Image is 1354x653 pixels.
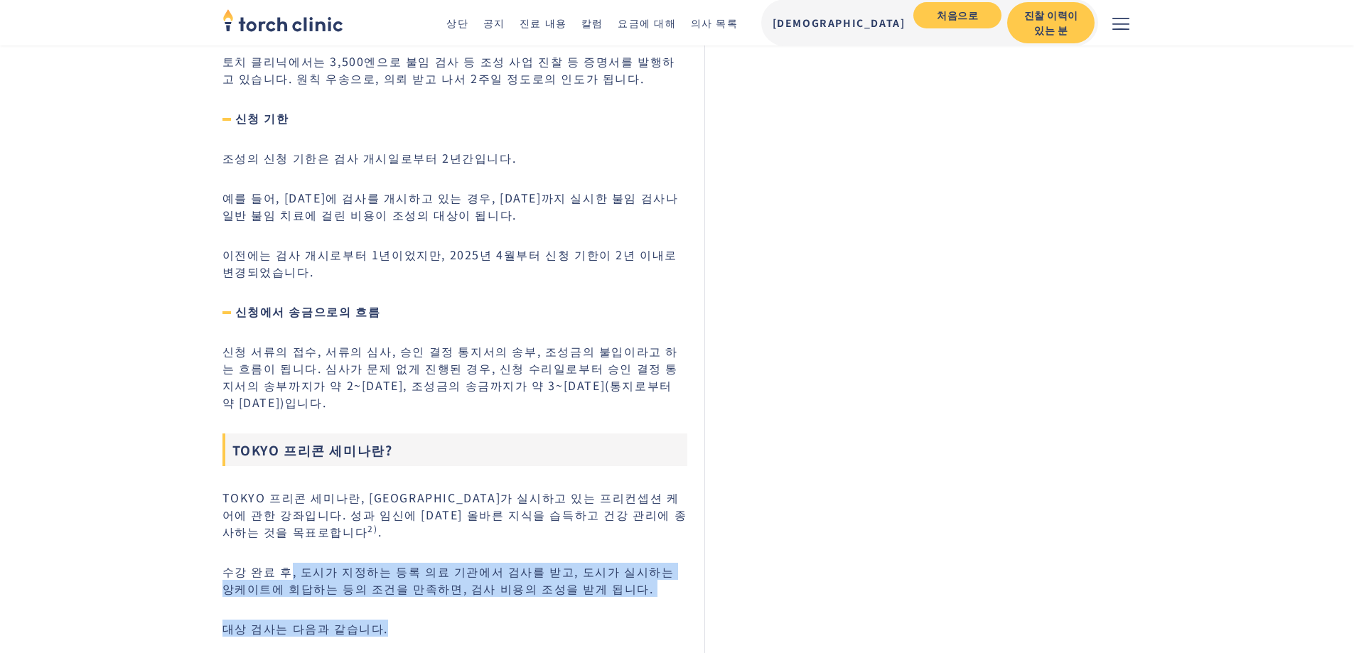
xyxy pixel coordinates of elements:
[618,16,677,30] a: 요금에 대해
[446,16,468,30] a: 상단
[691,16,738,30] a: 의사 목록
[937,8,978,22] font: 처음으로
[235,303,381,320] font: 신청에서 송금으로의 흐름
[378,523,382,540] font: .
[222,53,676,87] font: 토치 클리닉에서는 3,500엔으로 불임 검사 등 조성 사업 진찰 등 증명서를 발행하고 있습니다. 원칙 우송으로, 의뢰 받고 나서 2주일 정도로의 인도가 됩니다.
[222,342,679,411] font: 신청 서류의 접수, 서류의 심사, 승인 결정 통지서의 송부, 조성금의 불입이라고 하는 흐름이 됩니다. 심사가 문제 없게 진행된 경우, 신청 수리일로부터 승인 결정 통지서의 송...
[483,16,505,30] a: 공지
[1024,8,1078,37] font: 진찰 이력이 있는 분
[773,16,906,30] font: [DEMOGRAPHIC_DATA]
[222,246,678,280] font: 이전에는 검사 개시로부터 1년이었지만, 2025년 4월부터 신청 기한이 2년 이내로 변경되었습니다.
[222,10,343,36] a: 홈
[222,563,675,597] font: 수강 완료 후, 도시가 지정하는 등록 의료 기관에서 검사를 받고, 도시가 실시하는 앙케이트에 회답하는 등의 조건을 만족하면, 검사 비용의 조성을 받게 됩니다.
[222,4,343,36] img: torch clinic
[367,522,377,534] font: 2)
[581,16,603,30] a: 칼럼
[1007,2,1095,43] a: 진찰 이력이 있는 분
[222,149,517,166] font: 조성의 신청 기한은 검사 개시일로부터 2년간입니다.
[913,2,1001,28] a: 처음으로
[222,489,687,540] font: TOKYO 프리콘 세미나란, [GEOGRAPHIC_DATA]가 실시하고 있는 프리컨셉션 케어에 관한 강좌입니다. 성과 임신에 [DATE] 올바른 지식을 습득하고 건강 관리에 ...
[235,109,289,126] font: 신청 기한
[520,16,567,30] a: 진료 내용
[222,189,679,223] font: 예를 들어, [DATE]에 검사를 개시하고 있는 경우, [DATE]까지 실시한 불임 검사나 일반 불임 치료에 걸린 비용이 조성의 대상이 됩니다.
[222,620,389,637] font: 대상 검사는 다음과 같습니다.
[232,441,393,459] font: TOKYO 프리콘 세미나란?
